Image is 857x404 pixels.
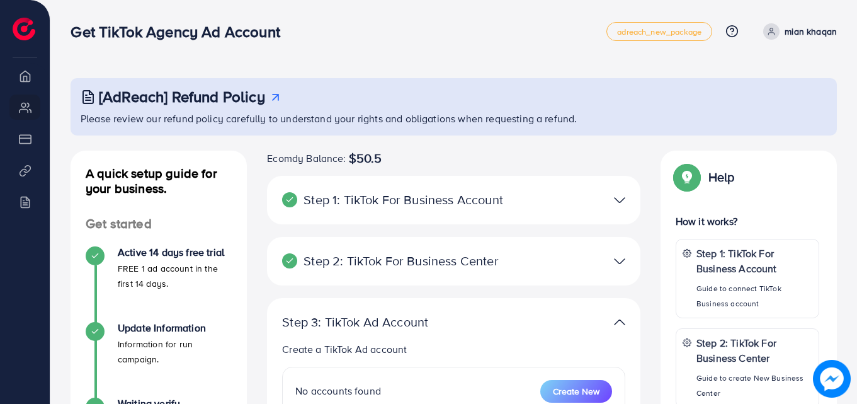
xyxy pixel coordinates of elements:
[13,18,35,40] img: logo
[295,384,381,398] span: No accounts found
[676,214,819,229] p: How it works?
[349,151,382,166] span: $50.5
[118,261,232,291] p: FREE 1 ad account in the first 14 days.
[614,191,625,209] img: TikTok partner
[606,22,712,41] a: adreach_new_package
[540,380,612,403] button: Create New
[696,246,812,276] p: Step 1: TikTok For Business Account
[71,322,247,398] li: Update Information
[758,23,837,40] a: mian khaqan
[553,385,599,398] span: Create New
[118,246,232,258] h4: Active 14 days free trial
[71,23,290,41] h3: Get TikTok Agency Ad Account
[118,322,232,334] h4: Update Information
[614,313,625,332] img: TikTok partner
[696,371,812,401] p: Guide to create New Business Center
[617,28,701,36] span: adreach_new_package
[267,151,346,166] span: Ecomdy Balance:
[282,315,504,330] p: Step 3: TikTok Ad Account
[71,216,247,232] h4: Get started
[282,253,504,268] p: Step 2: TikTok For Business Center
[71,166,247,196] h4: A quick setup guide for your business.
[696,281,812,311] p: Guide to connect TikTok Business account
[696,335,812,366] p: Step 2: TikTok For Business Center
[676,166,698,188] img: Popup guide
[708,170,735,185] p: Help
[785,24,837,39] p: mian khaqan
[71,246,247,322] li: Active 14 days free trial
[81,111,829,126] p: Please review our refund policy carefully to understand your rights and obligations when requesti...
[118,337,232,367] p: Information for run campaign.
[99,88,265,106] h3: [AdReach] Refund Policy
[813,360,851,398] img: image
[282,192,504,207] p: Step 1: TikTok For Business Account
[282,342,625,357] p: Create a TikTok Ad account
[614,252,625,270] img: TikTok partner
